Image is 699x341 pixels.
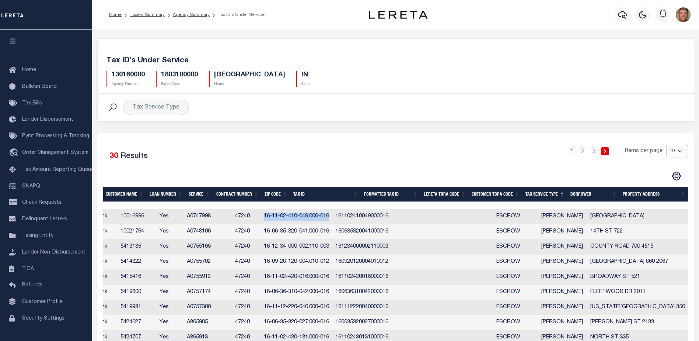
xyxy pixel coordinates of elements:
td: [PERSON_NAME] [538,300,588,315]
th: Customer Name: activate to sort column ascending [103,187,147,202]
td: 16-11-12-220-040.000-016 [261,300,332,315]
td: 16-06-36-310-042.000-016 [261,285,332,300]
td: Yes [157,209,184,224]
td: BROADWAY ST 521 [587,270,688,285]
td: Yes [157,300,184,315]
th: Property Address: activate to sort column ascending [620,187,688,202]
td: [PERSON_NAME] [538,240,588,255]
td: 16-11-02-410-049.000-016 [261,209,332,224]
span: 30 [109,152,118,160]
td: 16-09-20-120-004.010-012 [261,255,332,270]
td: 161112220040000016 [332,300,392,315]
a: 1 [568,147,576,155]
span: Check Requests [22,200,62,205]
td: 47240 [232,224,261,240]
td: ESCROW [493,255,538,270]
td: 5419981 [118,300,157,315]
td: ESCROW [493,285,538,300]
td: 47240 [232,315,261,330]
td: [PERSON_NAME] [538,315,588,330]
th: Zip Code: activate to sort column ascending [262,187,290,202]
td: [GEOGRAPHIC_DATA] [587,209,688,224]
td: 16-06-35-320-041.000-016 [261,224,332,240]
td: 161102420016000016 [332,270,392,285]
td: ESCROW [493,315,538,330]
span: SNAPQ [22,183,40,189]
th: Contract Number: activate to sort column ascending [213,187,262,202]
td: Yes [157,270,184,285]
td: [PERSON_NAME] [538,209,588,224]
td: A865905 [184,315,232,330]
td: Yes [157,285,184,300]
span: Tax Amount Reporting Queue [22,167,94,172]
td: 5415416 [118,270,157,285]
td: Yes [157,255,184,270]
td: [PERSON_NAME] ST 2133 [587,315,688,330]
td: 16-11-02-420-016.000-016 [261,270,332,285]
th: Tax Service Type: activate to sort column descending [522,187,567,202]
h5: 130160000 [112,71,145,79]
th: Formatted Tax ID: activate to sort column ascending [361,187,421,202]
span: Order Management System [22,150,88,155]
h5: 1803100000 [161,71,198,79]
td: ESCROW [493,209,538,224]
span: Lender Non-Disbursement [22,250,85,255]
span: Lender Disbursement [22,117,73,122]
td: 16-12-34-000-002.110-003 [261,240,332,255]
td: 161102410049000016 [332,209,392,224]
td: Yes [157,315,184,330]
span: Bulletin Board [22,84,57,89]
span: Items per page [625,147,663,155]
label: Results [120,151,148,162]
td: 14TH ST 722 [587,224,688,240]
td: [PERSON_NAME] [538,224,588,240]
th: Customer TBRA Code: activate to sort column ascending [469,187,522,202]
td: A0757300 [184,300,232,315]
td: FLEETWOOD DR 2011 [587,285,688,300]
span: Delinquent Letters [22,217,67,222]
a: 3 [590,147,598,155]
th: Service: activate to sort column ascending [186,187,213,202]
td: A0755165 [184,240,232,255]
td: 160920120004010012 [332,255,392,270]
td: [PERSON_NAME] [538,255,588,270]
td: ESCROW [493,300,538,315]
td: A0748106 [184,224,232,240]
td: 47240 [232,209,261,224]
span: Security Settings [22,316,64,321]
th: LERETA TBRA Code: activate to sort column ascending [421,187,469,202]
span: Customer Profile [22,299,63,304]
td: 5424627 [118,315,157,330]
h5: [GEOGRAPHIC_DATA] [214,71,285,79]
td: 10021764 [118,224,157,240]
div: Tax Service Type [123,100,189,115]
td: 5414822 [118,255,157,270]
td: A0755702 [184,255,232,270]
td: A0757174 [184,285,232,300]
img: logo-dark.svg [369,11,428,19]
td: 5419600 [118,285,157,300]
a: Agency Summary [173,13,210,17]
td: 16-06-35-320-027.000-016 [261,315,332,330]
td: 47240 [232,300,261,315]
p: Agency Number [112,82,145,87]
td: 160635320041000016 [332,224,392,240]
td: 47240 [232,270,261,285]
td: [US_STATE][GEOGRAPHIC_DATA] 350 [587,300,688,315]
span: Taxing Entity [22,233,53,238]
a: Taxers Summary [130,13,165,17]
td: A0755912 [184,270,232,285]
td: Yes [157,240,184,255]
td: Yes [157,224,184,240]
h5: IN [301,71,310,79]
td: COUNTY ROAD 700 4515 [587,240,688,255]
td: 47240 [232,255,261,270]
td: A0747998 [184,209,232,224]
span: Tax Bills [22,101,42,106]
th: Borrower: activate to sort column ascending [567,187,620,202]
a: 2 [579,147,587,155]
td: 47240 [232,240,261,255]
p: Payee Code [161,82,198,87]
td: [GEOGRAPHIC_DATA] 860 2067 [587,255,688,270]
li: Tax ID’s Under Service [210,11,265,18]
